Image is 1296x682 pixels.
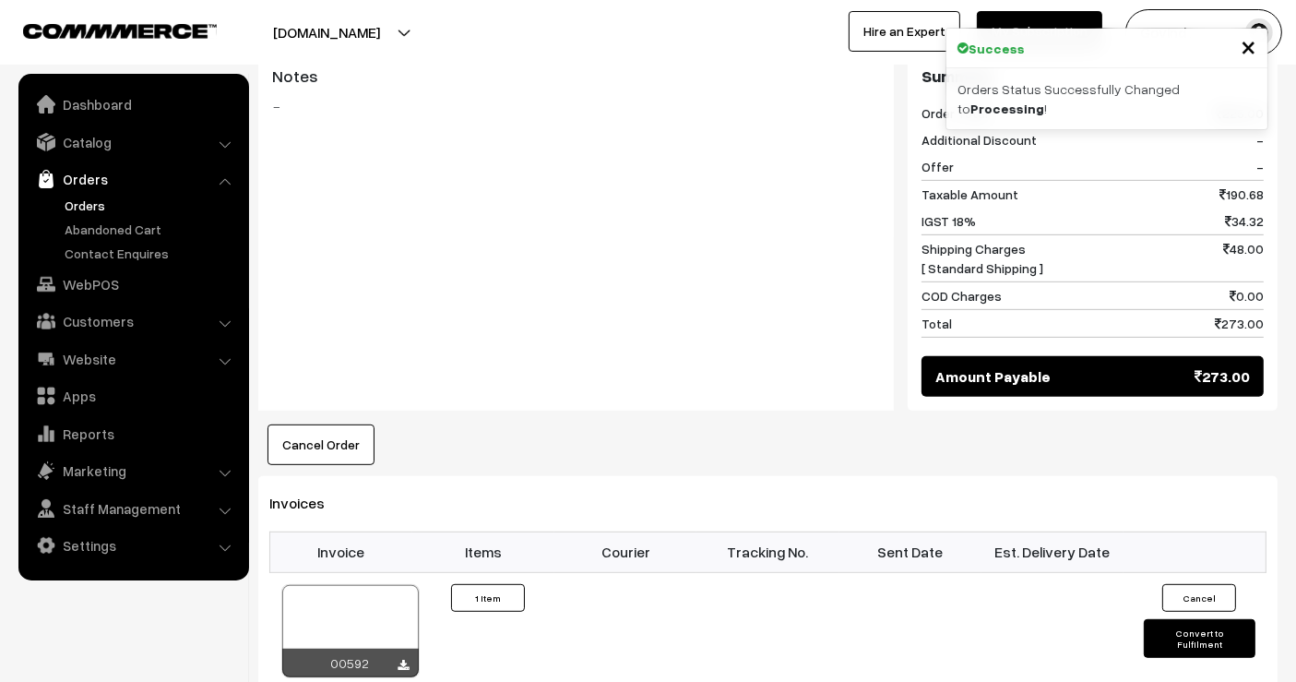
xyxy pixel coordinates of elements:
strong: Success [969,39,1025,58]
button: Cancel Order [268,425,375,465]
a: Contact Enquires [60,244,243,263]
a: Website [23,342,243,376]
a: WebPOS [23,268,243,301]
span: 34.32 [1225,211,1264,231]
th: Courier [554,532,696,572]
span: 48.00 [1223,239,1264,278]
a: Catalog [23,126,243,159]
span: COD Charges [921,286,1002,305]
span: 273.00 [1215,314,1264,333]
th: Invoice [270,532,412,572]
img: user [1245,18,1273,46]
div: 00592 [282,649,419,677]
a: Dashboard [23,88,243,121]
a: Orders [23,162,243,196]
span: Additional Discount [921,130,1037,150]
th: Sent Date [839,532,981,572]
span: IGST 18% [921,211,976,231]
span: Total [921,314,952,333]
span: Taxable Amount [921,185,1018,204]
button: 1 Item [451,584,525,612]
a: My Subscription [977,11,1102,52]
span: Order Total [921,103,988,123]
button: Convert to Fulfilment [1144,619,1254,658]
button: Cancel [1162,584,1236,612]
a: Reports [23,417,243,450]
span: Offer [921,157,954,176]
th: Est. Delivery Date [981,532,1124,572]
span: Shipping Charges [ Standard Shipping ] [921,239,1043,278]
span: Amount Payable [935,365,1051,388]
img: COMMMERCE [23,24,217,38]
span: Invoices [269,494,347,512]
th: Tracking No. [696,532,838,572]
h3: Summary [921,66,1264,87]
a: Settings [23,529,243,562]
th: Items [412,532,554,572]
span: 190.68 [1219,185,1264,204]
a: Customers [23,305,243,338]
strong: Processing [970,101,1044,116]
blockquote: - [272,95,880,117]
a: Marketing [23,454,243,487]
a: Abandoned Cart [60,220,243,239]
a: Apps [23,379,243,413]
span: 0.00 [1230,286,1264,305]
div: Orders Status Successfully Changed to ! [946,68,1267,129]
a: Orders [60,196,243,215]
span: 273.00 [1195,365,1250,388]
span: - [1256,157,1264,176]
a: Staff Management [23,492,243,525]
button: Close [1241,32,1256,60]
a: Hire an Expert [849,11,960,52]
button: [DOMAIN_NAME] [208,9,445,55]
span: - [1256,130,1264,150]
a: COMMMERCE [23,18,184,41]
button: Govind . [1125,9,1282,55]
h3: Notes [272,66,880,87]
span: × [1241,29,1256,63]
